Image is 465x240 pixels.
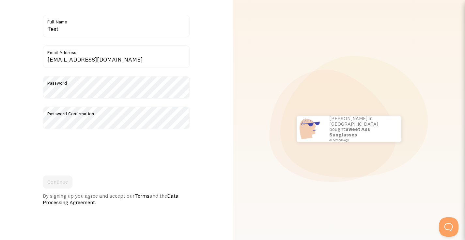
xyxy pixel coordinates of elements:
[134,192,149,199] a: Terms
[43,45,190,56] label: Email Address
[43,192,190,205] div: By signing up you agree and accept our and the .
[43,106,190,118] label: Password Confirmation
[43,137,142,162] iframe: reCAPTCHA
[43,15,190,26] label: Full Name
[43,76,190,87] label: Password
[43,192,178,205] a: Data Processing Agreement
[439,217,458,237] iframe: Help Scout Beacon - Open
